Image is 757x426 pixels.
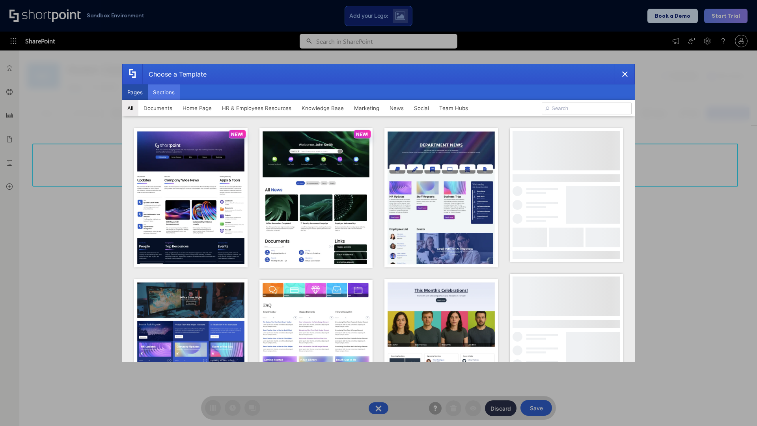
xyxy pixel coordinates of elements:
[296,100,349,116] button: Knowledge Base
[138,100,177,116] button: Documents
[718,388,757,426] iframe: Chat Widget
[217,100,296,116] button: HR & Employees Resources
[142,64,207,84] div: Choose a Template
[122,84,148,100] button: Pages
[384,100,409,116] button: News
[349,100,384,116] button: Marketing
[122,64,635,362] div: template selector
[434,100,473,116] button: Team Hubs
[177,100,217,116] button: Home Page
[122,100,138,116] button: All
[231,131,244,137] p: NEW!
[409,100,434,116] button: Social
[148,84,180,100] button: Sections
[542,103,632,114] input: Search
[356,131,369,137] p: NEW!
